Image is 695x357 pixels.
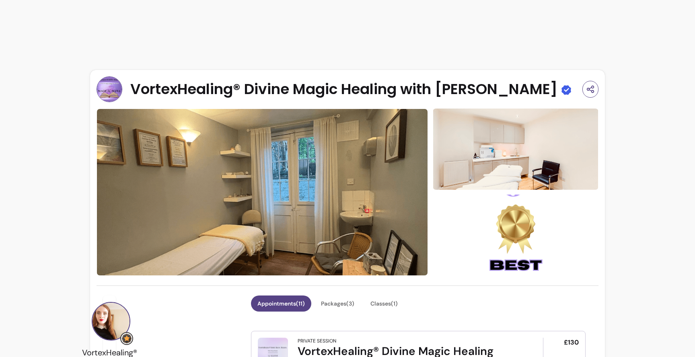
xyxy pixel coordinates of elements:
img: image-0 [97,109,428,276]
button: Appointments(11) [251,295,311,312]
img: image-2 [433,152,598,318]
img: Grow [122,334,132,343]
span: £130 [564,338,579,347]
img: Provider image [92,302,130,341]
span: VortexHealing® Divine Magic Healing with [PERSON_NAME] [130,81,557,97]
div: Private Session [298,338,336,344]
button: Classes(1) [364,295,404,312]
button: Packages(3) [315,295,361,312]
img: Provider image [97,76,122,102]
img: image-1 [433,94,598,204]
